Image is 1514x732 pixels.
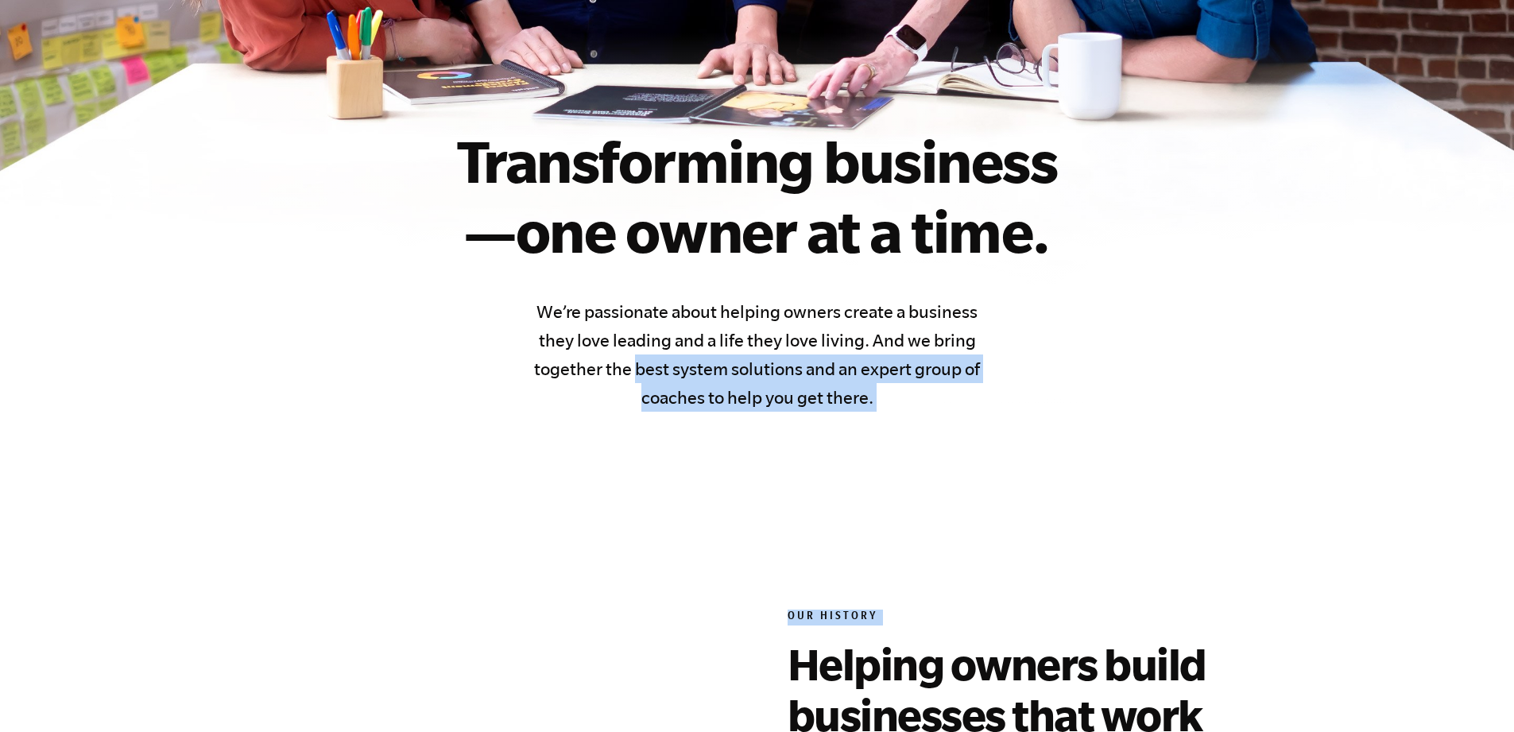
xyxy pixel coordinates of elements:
h6: Our History [788,610,1241,625]
h4: We’re passionate about helping owners create a business they love leading and a life they love li... [526,297,989,412]
h1: Transforming business —one owner at a time. [408,126,1107,265]
iframe: Chat Widget [1435,656,1514,732]
div: Chat-Widget [1435,656,1514,732]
